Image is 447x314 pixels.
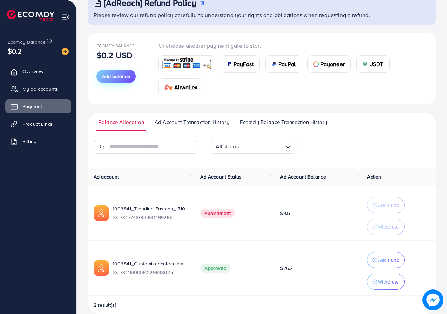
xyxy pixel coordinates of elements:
[378,201,399,209] p: Add Fund
[265,55,302,73] a: cardPayPal
[113,214,189,221] span: ID: 7347743055631499265
[113,269,189,276] span: ID: 7341699394229633025
[280,210,290,217] span: $9.5
[96,51,133,59] p: $0.2 USD
[221,55,260,73] a: cardPayFast
[22,68,43,75] span: Overview
[280,173,326,180] span: Ad Account Balance
[22,120,53,127] span: Product Links
[240,118,327,126] span: Ecomdy Balance Transaction History
[155,118,229,126] span: Ad Account Transaction History
[5,117,71,131] a: Product Links
[96,43,135,49] span: Ecomdy Balance
[22,138,36,145] span: Billing
[280,265,293,272] span: $26.2
[367,274,405,290] button: Withdraw
[113,260,189,267] a: 1003841_Customizedcolecction_1709372613954
[174,83,197,91] span: Airwallex
[307,55,351,73] a: cardPayoneer
[102,73,130,80] span: Add balance
[367,252,405,268] button: Add Fund
[320,60,345,68] span: Payoneer
[22,103,42,110] span: Payment
[94,260,109,276] img: ic-ads-acc.e4c84228.svg
[98,118,144,126] span: Balance Allocation
[113,260,189,276] div: <span class='underline'>1003841_Customizedcolecction_1709372613954</span></br>7341699394229633025
[233,60,254,68] span: PayFast
[369,60,384,68] span: USDT
[94,11,432,19] p: Please review our refund policy carefully to understand your rights and obligations when requesti...
[113,205,189,221] div: <span class='underline'>1003841_Trending Fashion_1710779767967</span></br>7347743055631499265
[226,61,232,67] img: card
[278,60,296,68] span: PayPal
[8,39,46,46] span: Ecomdy Balance
[94,205,109,221] img: ic-ads-acc.e4c84228.svg
[113,205,189,212] a: 1003841_Trending Fashion_1710779767967
[378,256,399,264] p: Add Fund
[216,141,239,152] span: All status
[378,278,398,286] p: Withdraw
[5,134,71,148] a: Billing
[367,219,405,235] button: Withdraw
[96,70,136,83] button: Add balance
[362,61,368,67] img: card
[94,173,119,180] span: Ad account
[271,61,277,67] img: card
[367,197,405,213] button: Add Fund
[200,173,242,180] span: Ad Account Status
[7,10,54,21] img: logo
[5,99,71,113] a: Payment
[5,82,71,96] a: My ad accounts
[62,48,69,55] img: image
[200,209,235,218] span: Punishment
[378,223,398,231] p: Withdraw
[8,46,22,56] span: $0.2
[422,289,443,310] img: image
[22,85,58,92] span: My ad accounts
[164,84,173,90] img: card
[313,61,319,67] img: card
[200,264,230,273] span: Approved
[5,64,71,78] a: Overview
[239,141,284,152] input: Search for option
[210,140,297,154] div: Search for option
[367,173,381,180] span: Action
[158,55,215,72] a: card
[62,13,70,21] img: menu
[356,55,390,73] a: cardUSDT
[94,301,116,308] span: 2 result(s)
[161,56,212,71] img: card
[158,78,203,96] a: cardAirwallex
[158,41,427,50] p: Or choose another payment gate to start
